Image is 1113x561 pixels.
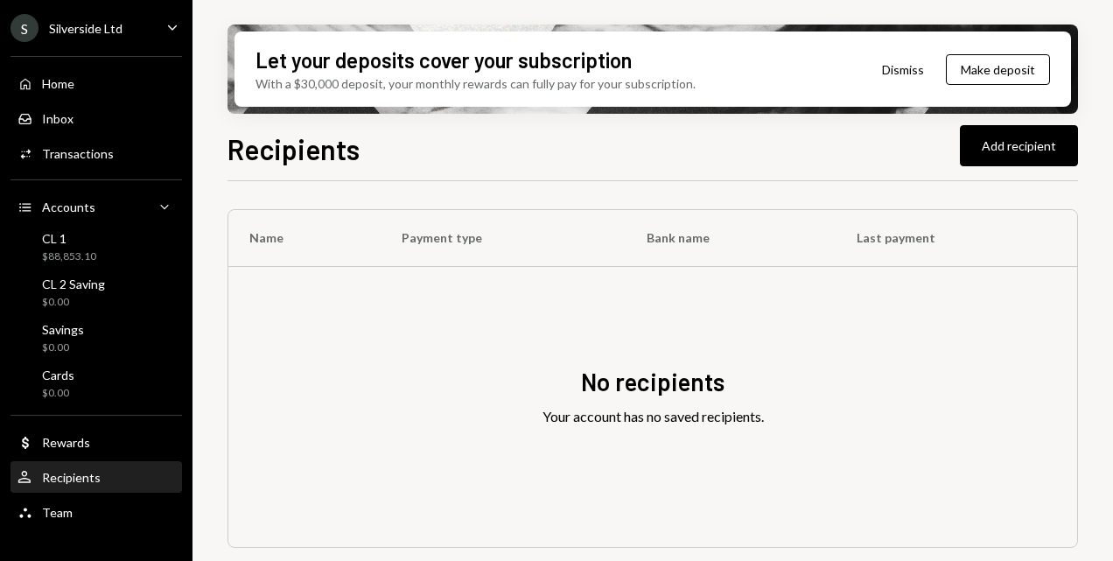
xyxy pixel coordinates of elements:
a: Transactions [10,137,182,169]
div: Your account has no saved recipients. [542,406,764,427]
a: CL 2 Saving$0.00 [10,271,182,313]
div: No recipients [581,365,724,399]
div: Silverside Ltd [49,21,122,36]
div: $0.00 [42,386,74,401]
a: Recipients [10,461,182,493]
h1: Recipients [227,131,360,166]
div: Inbox [42,111,73,126]
div: $88,853.10 [42,249,96,264]
div: Savings [42,322,84,337]
div: Cards [42,368,74,382]
div: Let your deposits cover your subscription [255,46,632,74]
a: CL 1$88,853.10 [10,226,182,268]
a: Rewards [10,426,182,458]
div: CL 2 Saving [42,277,105,291]
div: $0.00 [42,340,84,355]
div: With a $30,000 deposit, your monthly rewards can fully pay for your subscription. [255,74,696,93]
div: Accounts [42,200,95,214]
button: Dismiss [860,49,946,90]
button: Make deposit [946,54,1050,85]
a: Savings$0.00 [10,317,182,359]
div: $0.00 [42,295,105,310]
a: Cards$0.00 [10,362,182,404]
div: CL 1 [42,231,96,246]
a: Team [10,496,182,528]
div: Recipients [42,470,101,485]
th: Payment type [381,210,626,266]
div: Transactions [42,146,114,161]
th: Name [228,210,381,266]
a: Home [10,67,182,99]
div: S [10,14,38,42]
a: Accounts [10,191,182,222]
div: Team [42,505,73,520]
a: Inbox [10,102,182,134]
th: Last payment [836,210,1077,266]
div: Home [42,76,74,91]
button: Add recipient [960,125,1078,166]
th: Bank name [626,210,836,266]
div: Rewards [42,435,90,450]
